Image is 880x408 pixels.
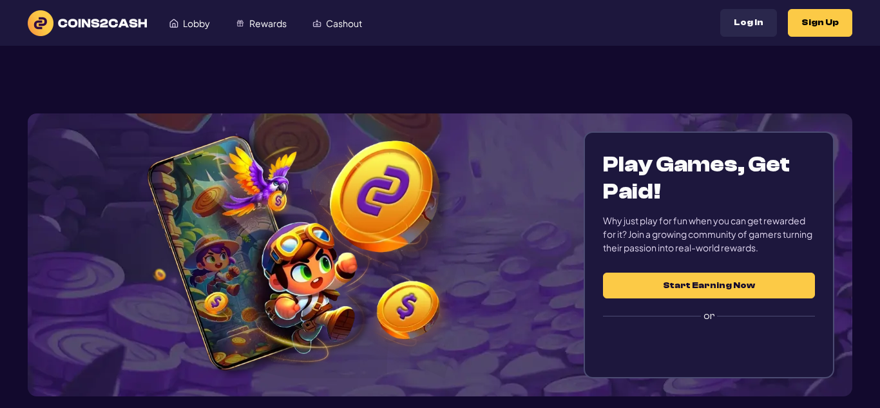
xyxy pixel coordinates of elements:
[28,10,147,36] img: logo text
[157,11,223,35] a: Lobby
[326,19,362,28] span: Cashout
[603,273,815,298] button: Start Earning Now
[183,19,210,28] span: Lobby
[788,9,852,37] button: Sign Up
[223,11,300,35] a: Rewards
[720,9,777,37] button: Log In
[603,151,815,205] h1: Play Games, Get Paid!
[603,214,815,255] div: Why just play for fun when you can get rewarded for it? Join a growing community of gamers turnin...
[249,19,287,28] span: Rewards
[236,19,245,28] img: Rewards
[300,11,375,35] a: Cashout
[597,332,821,360] iframe: Przycisk Zaloguj się przez Google
[312,19,321,28] img: Cashout
[169,19,178,28] img: Lobby
[603,298,815,333] label: or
